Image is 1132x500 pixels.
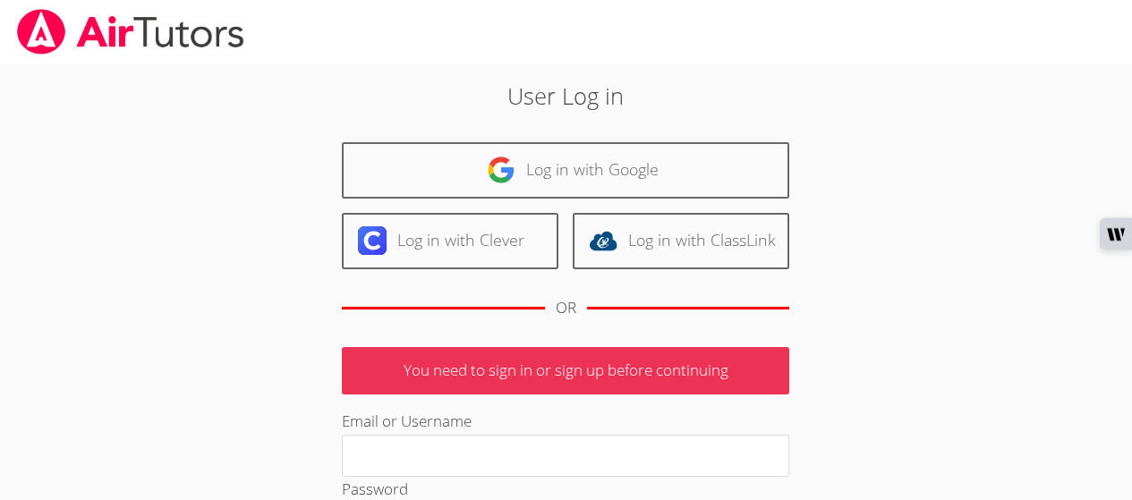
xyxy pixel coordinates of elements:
[589,226,617,255] img: classlink-logo-d6bb404cc1216ec64c9a2012d9dc4662098be43eaf13dc465df04b49fa7ab582.svg
[573,213,789,269] a: Log in with ClassLink
[342,347,789,394] p: You need to sign in or sign up before continuing
[556,295,576,321] div: OR
[342,411,472,431] label: Email or Username
[358,226,387,255] img: clever-logo-6eab21bc6e7a338710f1a6ff85c0baf02591cd810cc4098c63d3a4b26e2feb20.svg
[342,142,789,199] a: Log in with Google
[15,9,246,55] img: airtutors_banner-c4298cdbf04f3fff15de1276eac7730deb9818008684d7c2e4769d2f7ddbe033.png
[260,79,872,113] h2: User Log in
[487,156,515,184] img: google-logo-50288ca7cdecda66e5e0955fdab243c47b7ad437acaf1139b6f446037453330a.svg
[342,213,558,269] a: Log in with Clever
[342,479,408,499] label: Password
